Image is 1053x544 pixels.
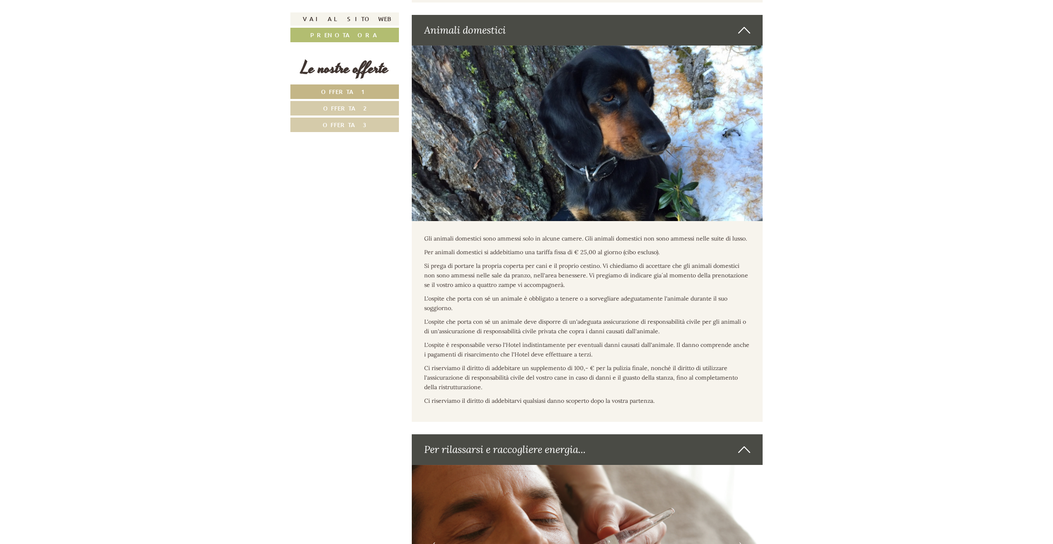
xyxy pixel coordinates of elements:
[290,12,399,26] a: Vai al sito web
[290,57,399,80] div: Le nostre offerte
[424,397,655,404] span: Ci riserviamo il diritto di addebitarvi qualsiasi danno scoperto dopo la vostra partenza.
[424,295,727,312] span: L'ospite che porta con sé un animale è obbligato a tenere o a sorvegliare adeguatamente l'animale...
[424,341,749,358] span: L'ospite è responsabile verso l'Hotel indistintamente per eventuali danni causati dall'animale. I...
[424,248,659,256] span: Per animali domestici si addebitiamo una tariffa fissa di € 25,00 al giorno (cibo escluso).
[412,15,763,46] div: Animali domestici
[323,121,367,129] span: Offerta 3
[424,364,738,391] span: Ci riserviamo il diritto di addebitare un supplemento di 100,- € per la pulizia finale, nonché il...
[290,28,399,42] a: Prenota ora
[424,318,746,335] span: L'ospite che porta con sé un animale deve disporre di un'adeguata assicurazione di responsabilità...
[321,88,369,96] span: Offerta 1
[424,235,747,242] span: Gli animali domestici sono ammessi solo in alcune camere. Gli animali domestici non sono ammessi ...
[424,262,748,289] span: Si prega di portare la propria coperta per cani e il proprio cestino. Vi chiediamo di accettare c...
[323,104,367,112] span: Offerta 2
[412,434,763,465] div: Per rilassarsi e raccogliere energia...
